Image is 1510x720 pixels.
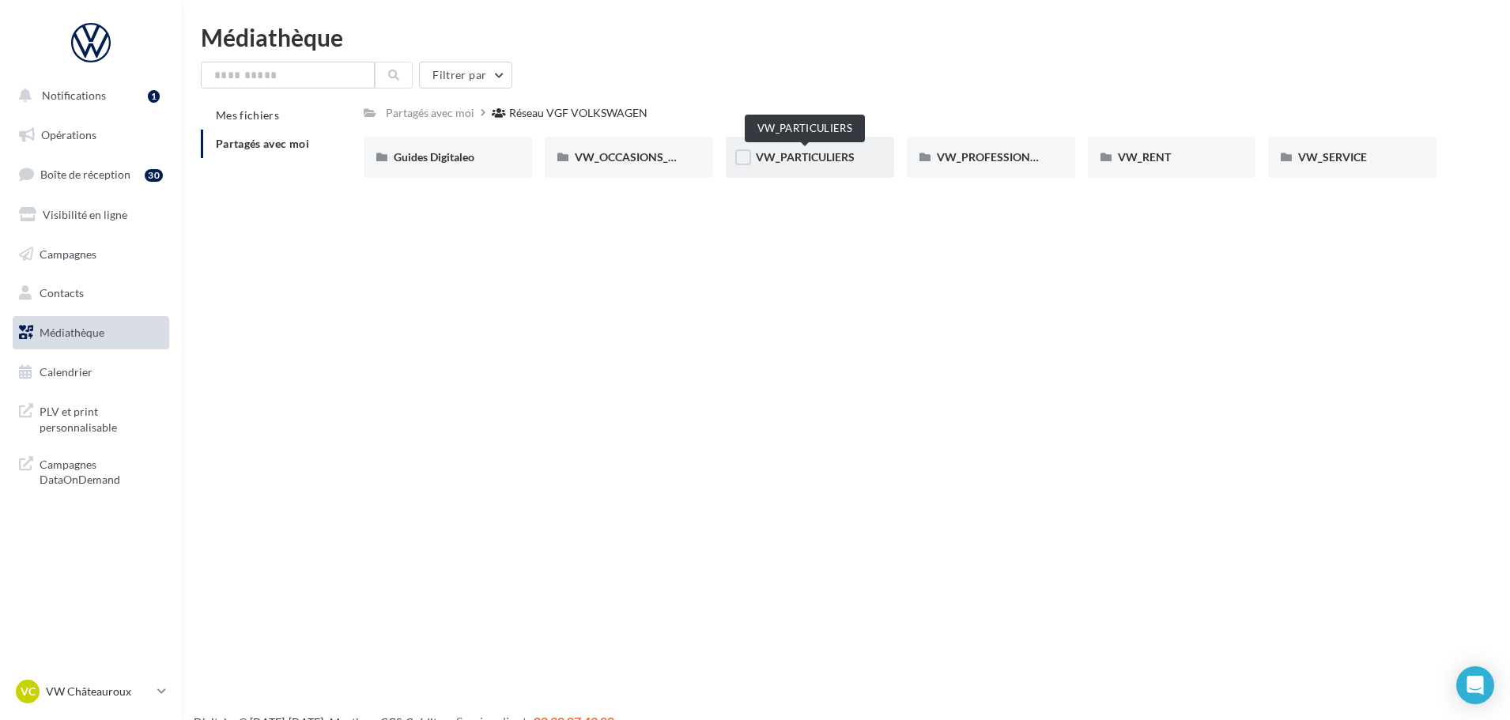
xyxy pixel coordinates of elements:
[9,447,172,494] a: Campagnes DataOnDemand
[509,105,647,121] div: Réseau VGF VOLKSWAGEN
[40,326,104,339] span: Médiathèque
[9,356,172,389] a: Calendrier
[40,365,92,379] span: Calendrier
[21,684,36,699] span: VC
[40,401,163,435] span: PLV et print personnalisable
[575,150,730,164] span: VW_OCCASIONS_GARANTIES
[9,198,172,232] a: Visibilité en ligne
[386,105,474,121] div: Partagés avec moi
[394,150,474,164] span: Guides Digitaleo
[9,394,172,441] a: PLV et print personnalisable
[745,115,865,142] div: VW_PARTICULIERS
[937,150,1057,164] span: VW_PROFESSIONNELS
[40,247,96,260] span: Campagnes
[216,108,279,122] span: Mes fichiers
[43,208,127,221] span: Visibilité en ligne
[1298,150,1367,164] span: VW_SERVICE
[9,238,172,271] a: Campagnes
[46,684,151,699] p: VW Châteauroux
[9,157,172,191] a: Boîte de réception30
[216,137,309,150] span: Partagés avec moi
[1456,666,1494,704] div: Open Intercom Messenger
[9,277,172,310] a: Contacts
[1118,150,1171,164] span: VW_RENT
[148,90,160,103] div: 1
[40,454,163,488] span: Campagnes DataOnDemand
[419,62,512,89] button: Filtrer par
[756,150,855,164] span: VW_PARTICULIERS
[201,25,1491,49] div: Médiathèque
[9,316,172,349] a: Médiathèque
[42,89,106,102] span: Notifications
[40,168,130,181] span: Boîte de réception
[13,677,169,707] a: VC VW Châteauroux
[9,79,166,112] button: Notifications 1
[40,286,84,300] span: Contacts
[9,119,172,152] a: Opérations
[41,128,96,141] span: Opérations
[145,169,163,182] div: 30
